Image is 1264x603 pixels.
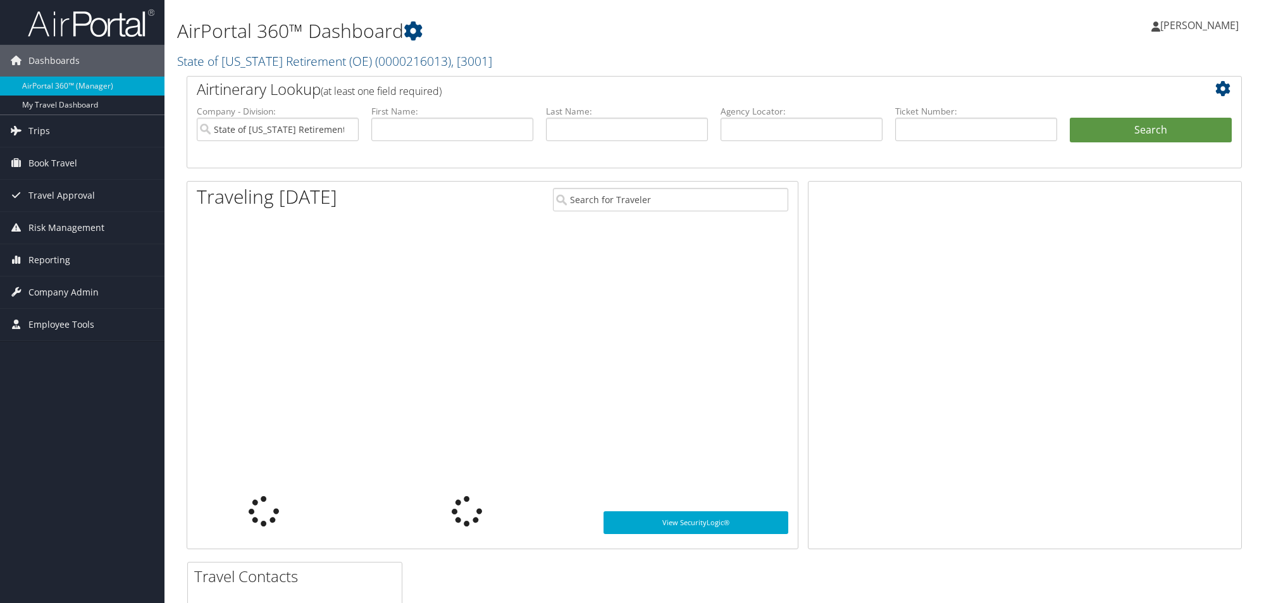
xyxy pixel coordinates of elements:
span: ( 0000216013 ) [375,53,451,70]
span: Employee Tools [28,309,94,340]
span: Reporting [28,244,70,276]
a: State of [US_STATE] Retirement (OE) [177,53,492,70]
span: Dashboards [28,45,80,77]
label: First Name: [371,105,533,118]
h2: Airtinerary Lookup [197,78,1144,100]
label: Last Name: [546,105,708,118]
span: Company Admin [28,277,99,308]
span: Risk Management [28,212,104,244]
span: , [ 3001 ] [451,53,492,70]
a: View SecurityLogic® [604,511,788,534]
h2: Travel Contacts [194,566,402,587]
span: (at least one field required) [321,84,442,98]
label: Agency Locator: [721,105,883,118]
span: [PERSON_NAME] [1160,18,1239,32]
a: [PERSON_NAME] [1151,6,1251,44]
img: airportal-logo.png [28,8,154,38]
label: Ticket Number: [895,105,1057,118]
input: Search for Traveler [553,188,788,211]
h1: AirPortal 360™ Dashboard [177,18,893,44]
span: Trips [28,115,50,147]
label: Company - Division: [197,105,359,118]
h1: Traveling [DATE] [197,183,337,210]
span: Travel Approval [28,180,95,211]
span: Book Travel [28,147,77,179]
button: Search [1070,118,1232,143]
